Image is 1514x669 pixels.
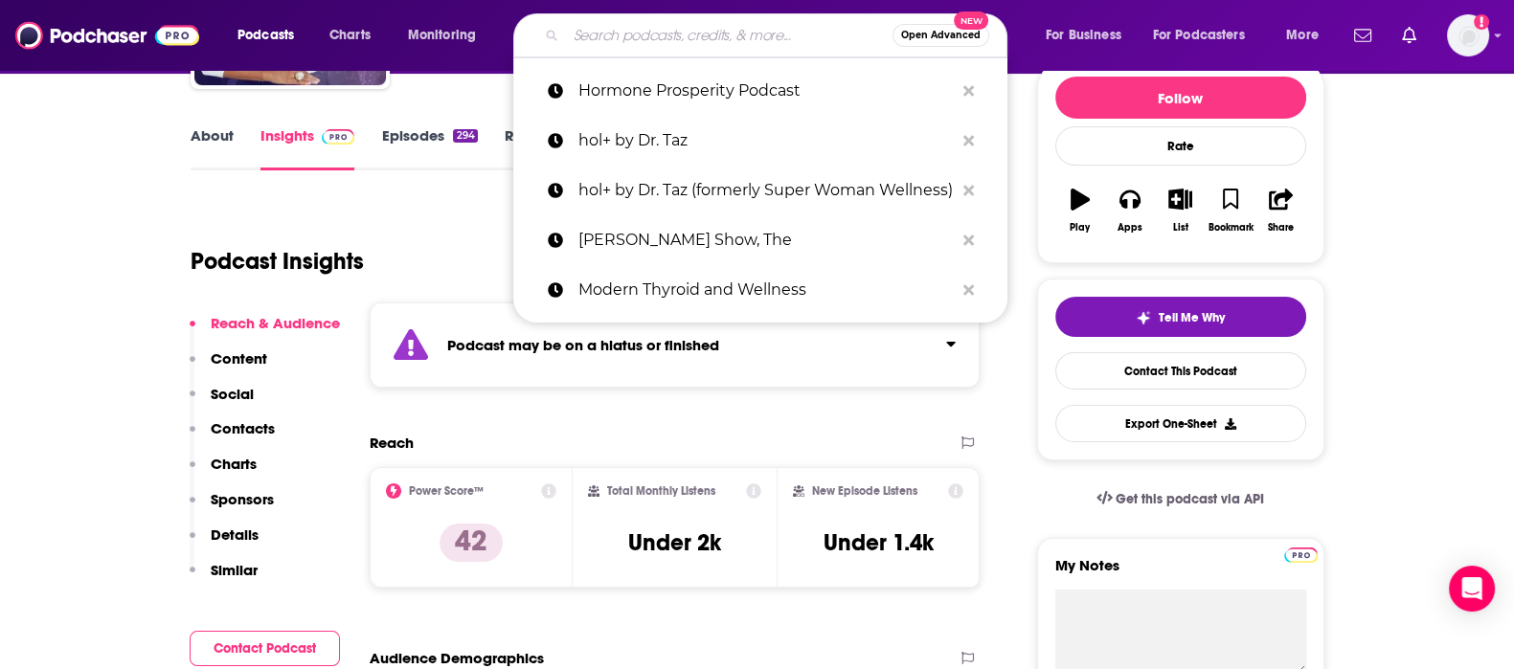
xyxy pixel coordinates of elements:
[1055,297,1306,337] button: tell me why sparkleTell Me Why
[1116,491,1264,507] span: Get this podcast via API
[447,336,719,354] strong: Podcast may be on a hiatus or finished
[370,649,544,667] h2: Audience Demographics
[1273,20,1343,51] button: open menu
[1141,20,1273,51] button: open menu
[370,302,981,388] section: Click to expand status details
[1032,20,1145,51] button: open menu
[1268,222,1294,234] div: Share
[1449,566,1495,612] div: Open Intercom Messenger
[329,22,371,49] span: Charts
[237,22,294,49] span: Podcasts
[578,116,954,166] p: hol+ by Dr. Taz
[513,66,1007,116] a: Hormone Prosperity Podcast
[1055,556,1306,590] label: My Notes
[1055,77,1306,119] button: Follow
[1055,126,1306,166] div: Rate
[1474,14,1489,30] svg: Add a profile image
[505,126,560,170] a: Reviews
[224,20,319,51] button: open menu
[1105,176,1155,245] button: Apps
[190,490,274,525] button: Sponsors
[513,166,1007,215] a: hol+ by Dr. Taz (formerly Super Woman Wellness)
[211,561,258,579] p: Similar
[901,31,981,40] span: Open Advanced
[453,129,477,143] div: 294
[578,265,954,315] p: Modern Thyroid and Wellness
[190,349,267,385] button: Content
[1284,545,1318,563] a: Pro website
[1159,310,1225,325] span: Tell Me Why
[1173,222,1188,234] div: List
[211,314,340,332] p: Reach & Audience
[1081,476,1280,523] a: Get this podcast via API
[824,528,934,557] h3: Under 1.4k
[1206,176,1255,245] button: Bookmark
[1255,176,1305,245] button: Share
[211,385,254,403] p: Social
[15,17,199,54] img: Podchaser - Follow, Share and Rate Podcasts
[578,66,954,116] p: Hormone Prosperity Podcast
[190,525,259,561] button: Details
[513,116,1007,166] a: hol+ by Dr. Taz
[408,22,476,49] span: Monitoring
[190,455,257,490] button: Charts
[1070,222,1090,234] div: Play
[211,349,267,368] p: Content
[1136,310,1151,325] img: tell me why sparkle
[1055,405,1306,442] button: Export One-Sheet
[191,247,364,276] h1: Podcast Insights
[1055,352,1306,390] a: Contact This Podcast
[395,20,501,51] button: open menu
[260,126,355,170] a: InsightsPodchaser Pro
[1118,222,1142,234] div: Apps
[954,11,988,30] span: New
[1208,222,1253,234] div: Bookmark
[317,20,382,51] a: Charts
[211,455,257,473] p: Charts
[211,490,274,508] p: Sponsors
[1394,19,1424,52] a: Show notifications dropdown
[190,631,340,666] button: Contact Podcast
[381,126,477,170] a: Episodes294
[513,265,1007,315] a: Modern Thyroid and Wellness
[1046,22,1121,49] span: For Business
[607,484,715,498] h2: Total Monthly Listens
[409,484,484,498] h2: Power Score™
[1286,22,1319,49] span: More
[440,524,503,562] p: 42
[190,419,275,455] button: Contacts
[190,314,340,349] button: Reach & Audience
[211,419,275,437] p: Contacts
[211,525,259,544] p: Details
[1346,19,1379,52] a: Show notifications dropdown
[191,126,234,170] a: About
[370,434,414,452] h2: Reach
[566,20,893,51] input: Search podcasts, credits, & more...
[1447,14,1489,56] img: User Profile
[1447,14,1489,56] span: Logged in as nicole.koremenos
[513,215,1007,265] a: [PERSON_NAME] Show, The
[190,385,254,420] button: Social
[812,484,917,498] h2: New Episode Listens
[531,13,1026,57] div: Search podcasts, credits, & more...
[1153,22,1245,49] span: For Podcasters
[1284,547,1318,563] img: Podchaser Pro
[322,129,355,145] img: Podchaser Pro
[1055,176,1105,245] button: Play
[893,24,989,47] button: Open AdvancedNew
[578,215,954,265] p: Dr. Shannon Show, The
[628,528,721,557] h3: Under 2k
[190,561,258,596] button: Similar
[1447,14,1489,56] button: Show profile menu
[1155,176,1205,245] button: List
[578,166,954,215] p: hol+ by Dr. Taz (formerly Super Woman Wellness)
